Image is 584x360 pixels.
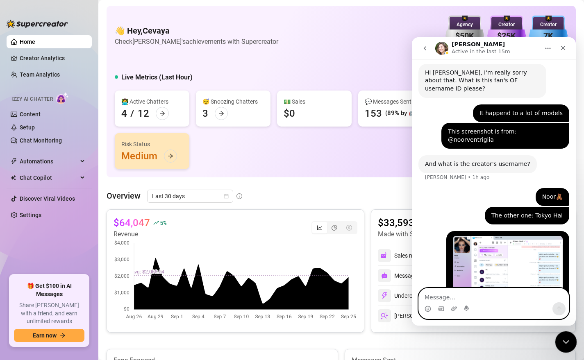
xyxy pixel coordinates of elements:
[317,225,323,231] span: line-chart
[160,219,166,226] span: 5 %
[381,272,388,279] img: svg%3e
[20,52,85,65] a: Creator Analytics
[487,29,526,42] div: $25K
[60,333,66,338] span: arrow-right
[168,153,173,159] span: arrow-right
[529,29,568,42] div: 7K
[378,216,499,229] article: $33,593
[445,21,484,29] div: Agency
[381,292,388,299] img: svg%3e
[394,251,489,260] div: Sales made with AI & Automations
[529,21,568,29] div: Creator
[365,97,426,106] div: 💬 Messages Sent
[332,225,337,231] span: pie-chart
[529,16,568,57] img: blue-badge-DgoSNQY1.svg
[153,220,159,226] span: rise
[385,109,418,118] div: (89% by 🤖)
[121,72,193,82] h5: Live Metrics (Last Hour)
[487,16,526,57] img: purple-badge-B9DA21FR.svg
[20,155,78,168] span: Automations
[114,216,150,229] article: $64,047
[311,221,357,234] div: segmented control
[412,37,576,326] iframe: Intercom live chat
[107,190,141,202] article: Overview
[152,190,228,202] span: Last 30 days
[114,229,166,239] article: Revenue
[487,21,526,29] div: Creator
[202,97,264,106] div: 😴 Snoozing Chatters
[224,194,229,199] span: calendar
[20,71,60,78] a: Team Analytics
[284,107,295,120] div: $0
[121,107,127,120] div: 4
[346,225,352,231] span: dollar-circle
[14,329,84,342] button: Earn nowarrow-right
[236,193,242,199] span: info-circle
[14,282,84,298] span: 🎁 Get $100 in AI Messages
[121,140,183,149] div: Risk Status
[555,331,577,353] iframe: Intercom live chat
[365,107,382,120] div: 153
[20,111,41,118] a: Content
[445,29,484,42] div: $50K
[381,312,388,319] img: svg%3e
[378,309,516,322] div: [PERSON_NAME]’s messages and PPVs tracked
[33,332,57,339] span: Earn now
[378,289,494,302] div: Undercharges Prevented by PriceGuard
[7,20,68,28] img: logo-BBDzfeDw.svg
[445,16,484,57] img: silver-badge-roxG0hHS.svg
[11,175,16,181] img: Chat Copilot
[115,25,278,36] h4: 👋 Hey, Cevaya
[14,301,84,326] span: Share [PERSON_NAME] with a friend, and earn unlimited rewards
[138,107,149,120] div: 12
[121,97,183,106] div: 👩‍💻 Active Chatters
[378,229,490,239] article: Made with Superpowers in last 30 days
[20,212,41,218] a: Settings
[284,97,345,106] div: 💵 Sales
[56,92,69,104] img: AI Chatter
[218,111,224,116] span: arrow-right
[20,124,35,131] a: Setup
[381,252,388,259] img: svg%3e
[20,195,75,202] a: Discover Viral Videos
[20,171,78,184] span: Chat Copilot
[115,36,278,47] article: Check [PERSON_NAME]'s achievements with Supercreator
[11,158,17,165] span: thunderbolt
[202,107,208,120] div: 3
[11,95,53,103] span: Izzy AI Chatter
[20,137,62,144] a: Chat Monitoring
[378,269,485,282] div: Messages sent by automations & AI
[20,38,35,45] a: Home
